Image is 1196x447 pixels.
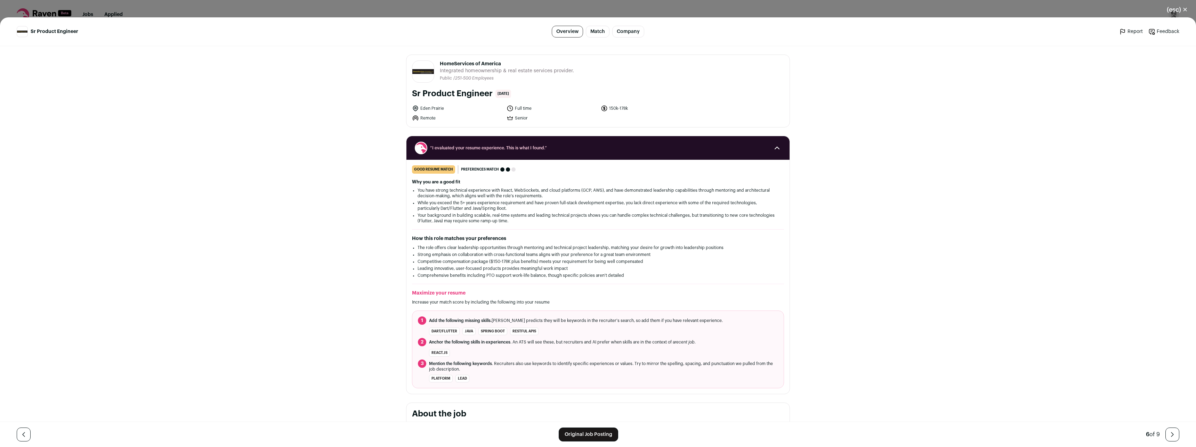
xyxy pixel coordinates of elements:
span: Anchor the following skills in experiences [429,340,510,344]
a: Report [1119,28,1143,35]
h2: Maximize your resume [412,290,784,297]
span: Sr Product Engineer [31,28,78,35]
span: [PERSON_NAME] predicts they will be keywords in the recruiter's search, so add them if you have r... [429,318,723,323]
span: Mention the following keywords [429,362,492,366]
li: Dart/Flutter [429,328,460,335]
span: . An ATS will see these, but recruiters and AI prefer when skills are in the context of a [429,339,696,345]
div: of 9 [1146,430,1160,439]
span: “I evaluated your resume experience. This is what I found.” [430,145,766,151]
li: Java [462,328,476,335]
i: recent job. [675,340,696,344]
li: Eden Prairie [412,105,502,112]
li: Public [440,76,453,81]
li: Senior [507,115,597,122]
a: Company [612,26,644,38]
li: RESTful APIs [510,328,539,335]
h2: How this role matches your preferences [412,235,784,242]
a: Match [586,26,609,38]
li: Remote [412,115,502,122]
img: 919fcd74925b523b8988786bc6d1dfc4f97d4c2700858fadf0e9f197d14b7b2c [17,31,27,33]
li: lead [455,375,469,382]
div: good resume match [412,165,455,174]
span: [DATE] [495,90,511,98]
li: The role offers clear leadership opportunities through mentoring and technical project leadership... [418,245,778,250]
li: React.js [429,349,450,357]
li: Spring Boot [478,328,507,335]
li: Full time [507,105,597,112]
li: While you exceed the 5+ years experience requirement and have proven full-stack development exper... [418,200,778,211]
li: You have strong technical experience with React, WebSockets, and cloud platforms (GCP, AWS), and ... [418,188,778,199]
span: 3 [418,359,426,368]
span: 2 [418,338,426,346]
li: Leading innovative, user-focused products provides meaningful work impact [418,266,778,271]
h1: Sr Product Engineer [412,88,493,99]
span: Preferences match [461,166,499,173]
span: 6 [1146,432,1149,437]
span: Integrated homeownership & real estate services provider. [440,67,574,74]
li: / [453,76,494,81]
span: Add the following missing skills. [429,318,492,323]
a: Feedback [1148,28,1179,35]
li: Comprehensive benefits including PTO support work-life balance, though specific policies aren't d... [418,273,778,278]
a: Overview [552,26,583,38]
span: . Recruiters also use keywords to identify specific experiences or values. Try to mirror the spel... [429,361,778,372]
img: 919fcd74925b523b8988786bc6d1dfc4f97d4c2700858fadf0e9f197d14b7b2c [412,69,434,74]
li: Competitive compensation package ($150-178K plus benefits) meets your requirement for being well ... [418,259,778,264]
li: Your background in building scalable, real-time systems and leading technical projects shows you ... [418,213,778,224]
li: 150k-178k [601,105,691,112]
span: 251-500 Employees [455,76,494,80]
a: Original Job Posting [559,428,618,441]
li: platform [429,375,453,382]
span: HomeServices of America [440,60,574,67]
p: Increase your match score by including the following into your resume [412,299,784,305]
h2: About the job [412,408,784,420]
button: Close modal [1158,2,1196,17]
li: Strong emphasis on collaboration with cross-functional teams aligns with your preference for a gr... [418,252,778,257]
h2: Why you are a good fit [412,179,784,185]
span: 1 [418,316,426,325]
